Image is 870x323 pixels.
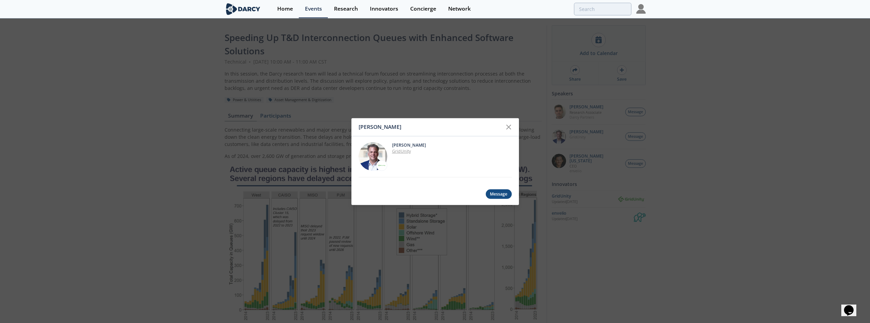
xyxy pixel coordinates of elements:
[334,6,358,12] div: Research
[392,148,512,154] p: GridUnity
[410,6,436,12] div: Concierge
[277,6,293,12] div: Home
[448,6,471,12] div: Network
[359,142,387,171] img: d42dc26c-2a28-49ac-afde-9b58c84c0349
[305,6,322,12] div: Events
[392,142,512,148] p: [PERSON_NAME]
[225,3,262,15] img: logo-wide.svg
[841,296,863,316] iframe: chat widget
[378,164,386,166] img: GridUnity
[370,6,398,12] div: Innovators
[636,4,646,14] img: Profile
[486,189,512,199] div: Message
[574,3,631,15] input: Advanced Search
[359,121,503,134] div: [PERSON_NAME]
